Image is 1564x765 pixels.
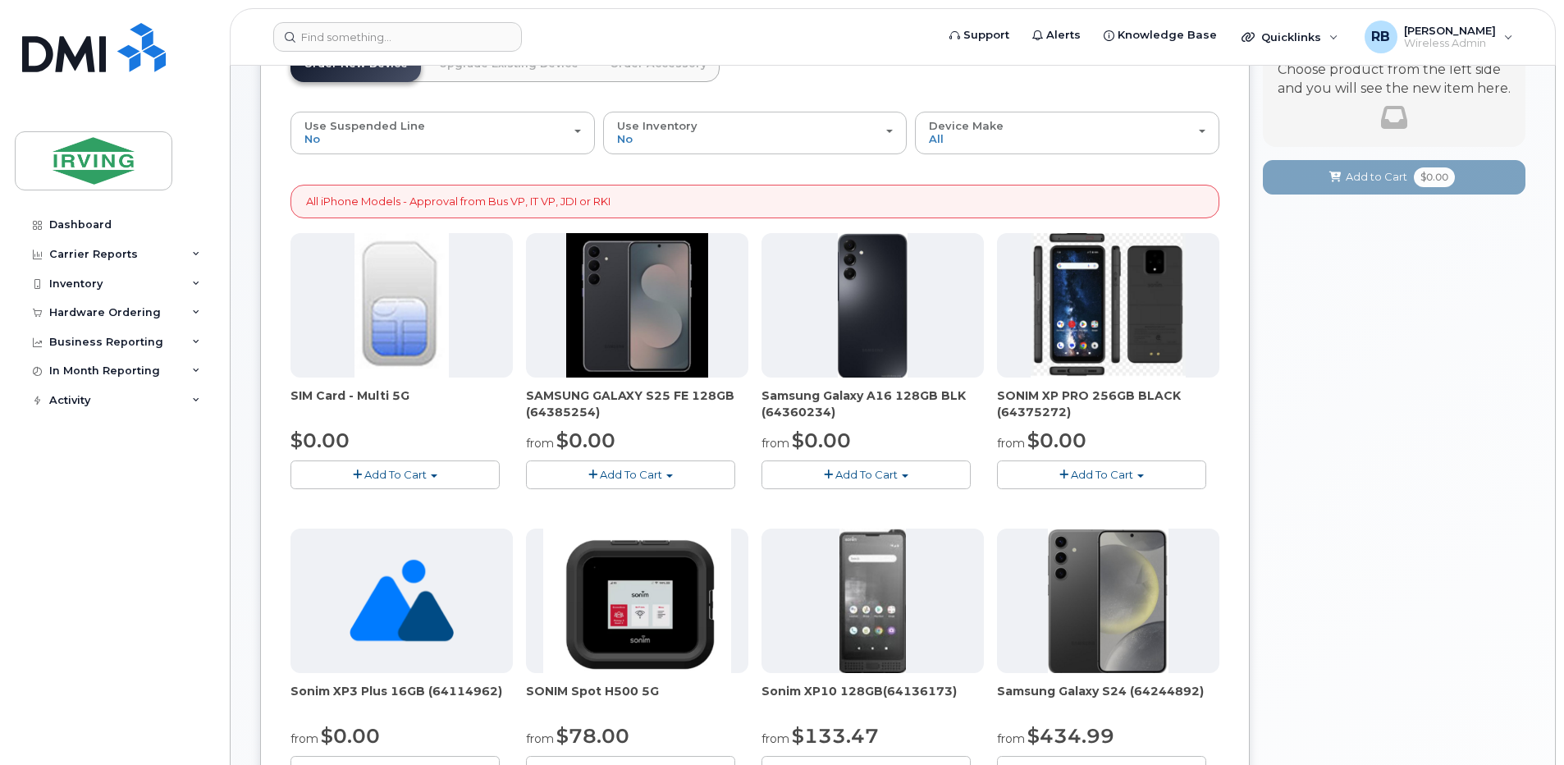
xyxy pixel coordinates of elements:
[1071,468,1133,481] span: Add To Cart
[1414,167,1455,187] span: $0.00
[1048,529,1168,673] img: s24.jpg
[1230,21,1350,53] div: Quicklinks
[617,132,633,145] span: No
[1346,169,1407,185] span: Add to Cart
[1353,21,1525,53] div: Roberts, Brad
[997,436,1025,451] small: from
[306,194,611,209] p: All iPhone Models - Approval from Bus VP, IT VP, JDI or RKI
[556,724,629,748] span: $78.00
[929,119,1004,132] span: Device Make
[1031,233,1185,378] img: SONIM_XP_PRO_-_JDIRVING.png
[290,387,513,420] div: SIM Card - Multi 5G
[839,529,906,673] img: XP10.jpg
[963,27,1009,44] span: Support
[526,387,748,420] div: SAMSUNG GALAXY S25 FE 128GB (64385254)
[997,460,1206,489] button: Add To Cart
[792,724,879,748] span: $133.47
[761,460,971,489] button: Add To Cart
[354,233,448,378] img: 00D627D4-43E9-49B7-A367-2C99342E128C.jpg
[1261,30,1321,44] span: Quicklinks
[1118,27,1217,44] span: Knowledge Base
[526,731,554,746] small: from
[1021,19,1092,52] a: Alerts
[997,683,1219,716] div: Samsung Galaxy S24 (64244892)
[600,468,662,481] span: Add To Cart
[556,428,615,452] span: $0.00
[915,112,1219,154] button: Device Make All
[1027,724,1114,748] span: $434.99
[1092,19,1228,52] a: Knowledge Base
[938,19,1021,52] a: Support
[838,233,908,378] img: A16_-_JDI.png
[603,112,908,154] button: Use Inventory No
[1404,37,1496,50] span: Wireless Admin
[617,119,697,132] span: Use Inventory
[761,731,789,746] small: from
[273,22,522,52] input: Find something...
[1278,61,1511,98] p: Choose product from the left side and you will see the new item here.
[543,529,731,673] img: SONIM.png
[304,132,320,145] span: No
[290,683,513,716] div: Sonim XP3 Plus 16GB (64114962)
[526,683,748,716] div: SONIM Spot H500 5G
[997,387,1219,420] div: SONIM XP PRO 256GB BLACK (64375272)
[290,731,318,746] small: from
[835,468,898,481] span: Add To Cart
[761,387,984,420] div: Samsung Galaxy A16 128GB BLK (64360234)
[792,428,851,452] span: $0.00
[1371,27,1390,47] span: RB
[566,233,708,378] img: image-20250915-182548.jpg
[761,683,984,716] div: Sonim XP10 128GB(64136173)
[350,529,454,673] img: no_image_found-2caef05468ed5679b831cfe6fc140e25e0c280774317ffc20a367ab7fd17291e.png
[526,460,735,489] button: Add To Cart
[1404,24,1496,37] span: [PERSON_NAME]
[290,112,595,154] button: Use Suspended Line No
[290,460,500,489] button: Add To Cart
[290,428,350,452] span: $0.00
[761,436,789,451] small: from
[526,436,554,451] small: from
[1046,27,1081,44] span: Alerts
[321,724,380,748] span: $0.00
[1027,428,1086,452] span: $0.00
[304,119,425,132] span: Use Suspended Line
[364,468,427,481] span: Add To Cart
[929,132,944,145] span: All
[997,731,1025,746] small: from
[1263,160,1525,194] button: Add to Cart $0.00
